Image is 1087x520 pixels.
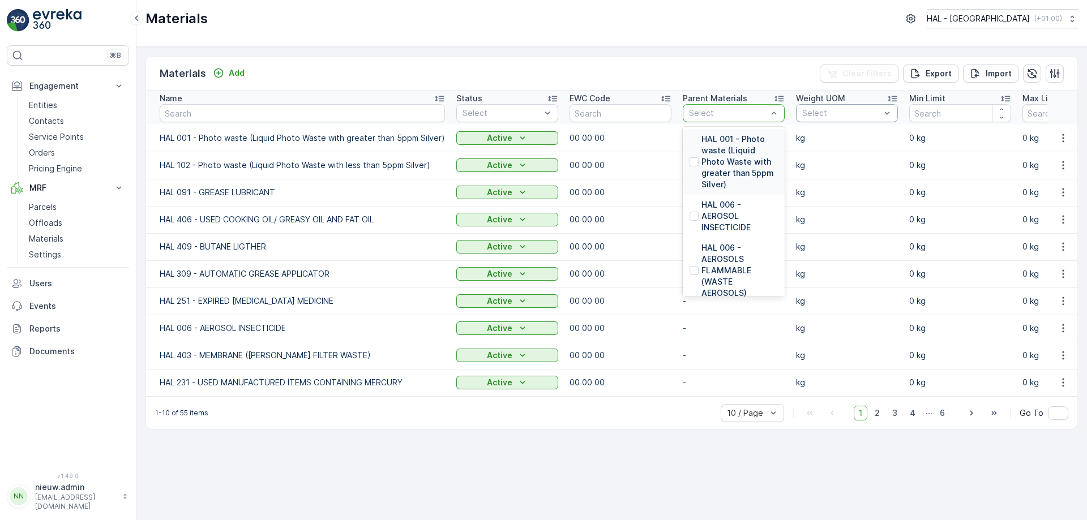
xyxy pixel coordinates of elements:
[146,369,451,396] td: HAL 231 - USED MANUFACTURED ITEMS CONTAINING MERCURY
[564,179,677,206] td: 00 00 00
[909,214,1011,225] p: 0 kg
[802,108,880,119] p: Select
[487,241,512,252] p: Active
[7,9,29,32] img: logo
[790,179,904,206] td: kg
[24,97,129,113] a: Entities
[790,152,904,179] td: kg
[145,10,208,28] p: Materials
[487,323,512,334] p: Active
[963,65,1018,83] button: Import
[909,132,1011,144] p: 0 kg
[909,93,945,104] p: Min Limit
[564,152,677,179] td: 00 00 00
[7,340,129,363] a: Documents
[456,186,558,199] button: Active
[564,260,677,287] td: 00 00 00
[909,187,1011,198] p: 0 kg
[820,65,898,83] button: Clear Filters
[456,158,558,172] button: Active
[456,131,558,145] button: Active
[683,350,785,361] p: -
[790,124,904,152] td: kg
[35,493,117,511] p: [EMAIL_ADDRESS][DOMAIN_NAME]
[564,287,677,315] td: 00 00 00
[570,93,610,104] p: EWC Code
[146,342,451,369] td: HAL 403 - MEMBRANE ([PERSON_NAME] FILTER WASTE)
[24,145,129,161] a: Orders
[29,147,55,158] p: Orders
[487,295,512,307] p: Active
[146,152,451,179] td: HAL 102 - Photo waste (Liquid Photo Waste with less than 5ppm Silver)
[570,104,671,122] input: Search
[155,409,208,418] p: 1-10 of 55 items
[456,240,558,253] button: Active
[905,406,921,420] span: 4
[909,241,1011,252] p: 0 kg
[701,242,778,299] p: HAL 006 - AEROSOLS FLAMMABLE (WASTE AEROSOLS)
[7,177,129,199] button: MRF
[7,482,129,511] button: NNnieuw.admin[EMAIL_ADDRESS][DOMAIN_NAME]
[456,267,558,281] button: Active
[903,65,958,83] button: Export
[29,131,84,143] p: Service Points
[456,376,558,389] button: Active
[564,124,677,152] td: 00 00 00
[7,472,129,479] span: v 1.49.0
[487,160,512,171] p: Active
[29,201,57,213] p: Parcels
[456,349,558,362] button: Active
[683,93,747,104] p: Parent Materials
[208,66,249,80] button: Add
[887,406,902,420] span: 3
[926,68,952,79] p: Export
[487,268,512,280] p: Active
[24,231,129,247] a: Materials
[790,206,904,233] td: kg
[487,187,512,198] p: Active
[24,247,129,263] a: Settings
[854,406,867,420] span: 1
[927,13,1030,24] p: HAL - [GEOGRAPHIC_DATA]
[24,129,129,145] a: Service Points
[564,342,677,369] td: 00 00 00
[909,323,1011,334] p: 0 kg
[24,113,129,129] a: Contacts
[160,93,182,104] p: Name
[29,163,82,174] p: Pricing Engine
[790,342,904,369] td: kg
[29,233,63,244] p: Materials
[487,132,512,144] p: Active
[790,369,904,396] td: kg
[146,287,451,315] td: HAL 251 - EXPIRED [MEDICAL_DATA] MEDICINE
[701,134,778,190] p: HAL 001 - Photo waste (Liquid Photo Waste with greater than 5ppm Silver)
[160,104,445,122] input: Search
[1022,93,1061,104] p: Max Limit
[935,406,950,420] span: 6
[927,9,1078,28] button: HAL - [GEOGRAPHIC_DATA](+01:00)
[689,108,767,119] p: Select
[986,68,1012,79] p: Import
[146,206,451,233] td: HAL 406 - USED COOKING OIL/ GREASY OIL AND FAT OIL
[790,287,904,315] td: kg
[790,315,904,342] td: kg
[29,80,106,92] p: Engagement
[487,214,512,225] p: Active
[29,182,106,194] p: MRF
[7,317,129,340] a: Reports
[683,377,785,388] p: -
[146,315,451,342] td: HAL 006 - AEROSOL INSECTICIDE
[29,346,125,357] p: Documents
[146,179,451,206] td: HAL 091 - GREASE LUBRICANT
[926,406,932,420] p: ...
[842,68,892,79] p: Clear Filters
[160,66,206,81] p: Materials
[10,487,28,505] div: NN
[870,406,885,420] span: 2
[564,369,677,396] td: 00 00 00
[909,377,1011,388] p: 0 kg
[456,294,558,308] button: Active
[456,93,482,104] p: Status
[29,249,61,260] p: Settings
[29,217,62,229] p: Offloads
